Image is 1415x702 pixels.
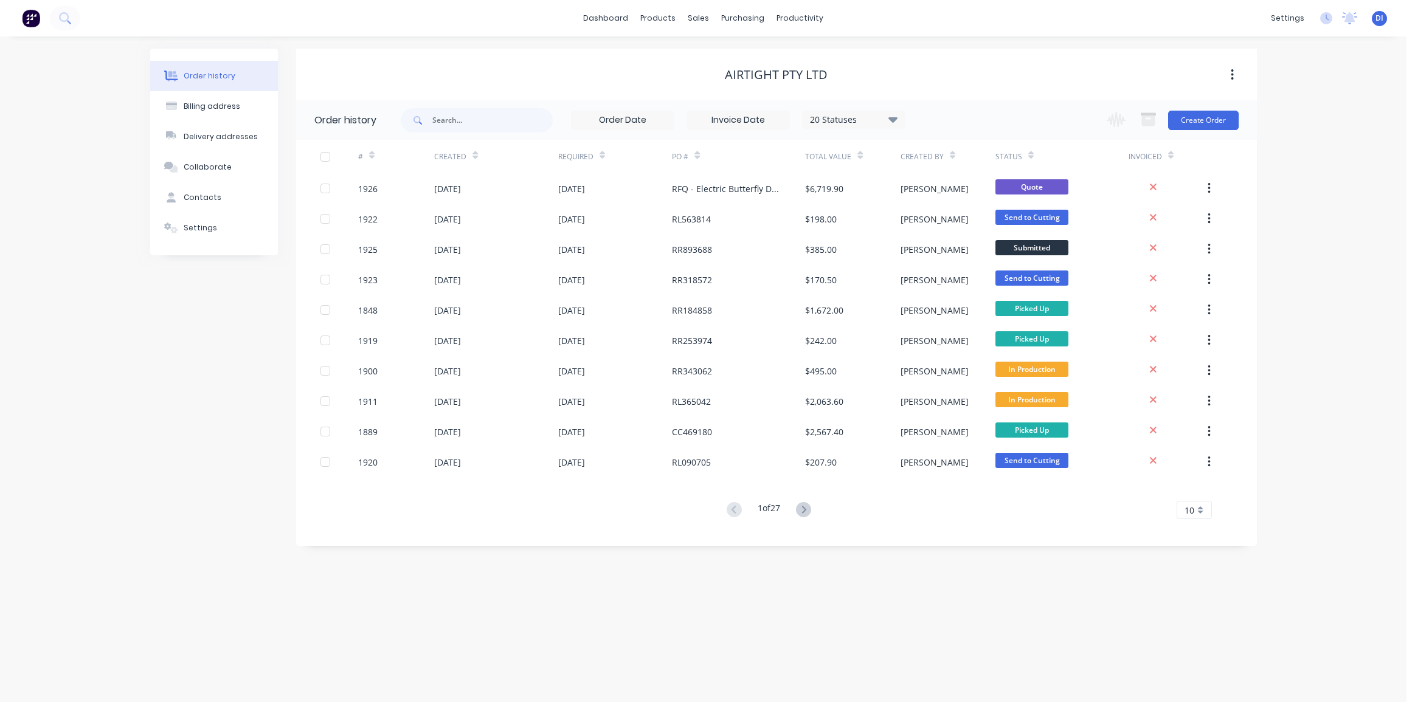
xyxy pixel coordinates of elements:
div: [DATE] [558,365,585,377]
button: Collaborate [150,152,278,182]
div: productivity [770,9,829,27]
span: Send to Cutting [995,270,1068,286]
button: Billing address [150,91,278,122]
div: PO # [672,140,805,173]
div: $6,719.90 [805,182,843,195]
div: [PERSON_NAME] [901,304,969,317]
span: Picked Up [995,331,1068,346]
div: [DATE] [558,456,585,469]
div: [PERSON_NAME] [901,274,969,286]
div: Delivery addresses [184,131,258,142]
div: 1925 [358,243,378,256]
input: Order Date [572,111,674,129]
span: Quote [995,179,1068,194]
div: [PERSON_NAME] [901,365,969,377]
div: [DATE] [558,213,585,225]
div: Collaborate [184,162,232,173]
div: 1848 [358,304,378,317]
div: [PERSON_NAME] [901,425,969,438]
span: Picked Up [995,422,1068,438]
div: [DATE] [558,395,585,408]
div: $385.00 [805,243,837,256]
a: dashboard [577,9,634,27]
div: Invoiced [1129,151,1162,162]
div: Invoiced [1129,140,1205,173]
input: Invoice Date [687,111,789,129]
div: [DATE] [434,425,461,438]
div: 20 Statuses [803,113,905,126]
div: RL563814 [672,213,711,225]
input: Search... [432,108,553,132]
div: 1919 [358,334,378,347]
button: Order history [150,61,278,91]
div: sales [682,9,715,27]
div: # [358,140,434,173]
div: RR343062 [672,365,712,377]
div: RFQ - Electric Butterfly Dampers [672,182,781,195]
button: Create Order [1168,111,1239,130]
div: RL090705 [672,456,711,469]
div: Created [434,140,558,173]
div: $170.50 [805,274,837,286]
div: Status [995,151,1022,162]
div: 1900 [358,365,378,377]
button: Contacts [150,182,278,213]
div: [DATE] [558,334,585,347]
div: PO # [672,151,688,162]
div: # [358,151,363,162]
div: Airtight Pty Ltd [725,67,828,82]
div: Created By [901,140,995,173]
img: Factory [22,9,40,27]
div: RL365042 [672,395,711,408]
div: $207.90 [805,456,837,469]
div: Required [558,140,673,173]
div: [PERSON_NAME] [901,456,969,469]
div: Required [558,151,593,162]
div: Order history [184,71,235,81]
div: [DATE] [558,243,585,256]
div: [DATE] [434,365,461,377]
div: Total Value [805,151,851,162]
div: 1920 [358,456,378,469]
div: [DATE] [434,243,461,256]
div: Contacts [184,192,221,203]
div: products [634,9,682,27]
span: Submitted [995,240,1068,255]
div: [DATE] [434,456,461,469]
div: RR893688 [672,243,712,256]
div: [PERSON_NAME] [901,334,969,347]
div: $2,063.60 [805,395,843,408]
div: 1926 [358,182,378,195]
span: Picked Up [995,301,1068,316]
button: Settings [150,213,278,243]
div: purchasing [715,9,770,27]
div: settings [1265,9,1310,27]
div: Created [434,151,466,162]
div: 1889 [358,425,378,438]
span: Send to Cutting [995,453,1068,468]
div: [PERSON_NAME] [901,182,969,195]
div: RR184858 [672,304,712,317]
div: RR253974 [672,334,712,347]
div: CC469180 [672,425,712,438]
div: $198.00 [805,213,837,225]
div: Created By [901,151,944,162]
div: $495.00 [805,365,837,377]
div: 1922 [358,213,378,225]
div: [DATE] [558,274,585,286]
div: Status [995,140,1129,173]
div: [PERSON_NAME] [901,213,969,225]
div: $2,567.40 [805,425,843,438]
div: [DATE] [434,274,461,286]
div: Billing address [184,101,240,112]
span: In Production [995,392,1068,407]
div: 1923 [358,274,378,286]
span: DI [1375,13,1383,24]
div: [DATE] [558,425,585,438]
div: Total Value [805,140,900,173]
div: [DATE] [558,304,585,317]
div: [DATE] [434,182,461,195]
div: $242.00 [805,334,837,347]
div: [DATE] [434,334,461,347]
div: Order history [314,113,376,128]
